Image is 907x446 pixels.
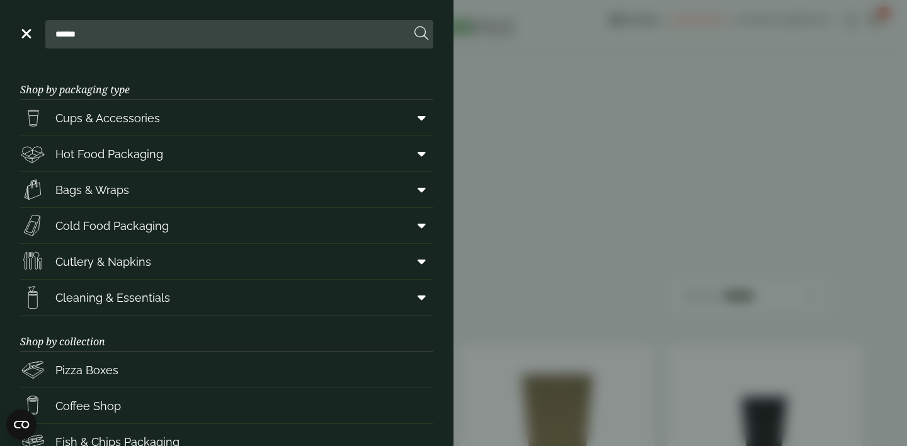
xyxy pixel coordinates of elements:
img: HotDrink_paperCup.svg [20,393,45,418]
h3: Shop by packaging type [20,64,433,100]
h3: Shop by collection [20,316,433,352]
a: Pizza Boxes [20,352,433,387]
span: Cutlery & Napkins [55,253,151,270]
a: Coffee Shop [20,388,433,423]
a: Cutlery & Napkins [20,244,433,279]
span: Cleaning & Essentials [55,289,170,306]
img: open-wipe.svg [20,285,45,310]
span: Cold Food Packaging [55,217,169,234]
a: Bags & Wraps [20,172,433,207]
span: Coffee Shop [55,397,121,415]
img: Pizza_boxes.svg [20,357,45,382]
a: Cold Food Packaging [20,208,433,243]
a: Hot Food Packaging [20,136,433,171]
a: Cleaning & Essentials [20,280,433,315]
img: Sandwich_box.svg [20,213,45,238]
span: Pizza Boxes [55,362,118,379]
span: Hot Food Packaging [55,146,163,163]
button: Open CMP widget [6,409,37,440]
img: PintNhalf_cup.svg [20,105,45,130]
img: Cutlery.svg [20,249,45,274]
img: Paper_carriers.svg [20,177,45,202]
a: Cups & Accessories [20,100,433,135]
img: Deli_box.svg [20,141,45,166]
span: Cups & Accessories [55,110,160,127]
span: Bags & Wraps [55,181,129,198]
